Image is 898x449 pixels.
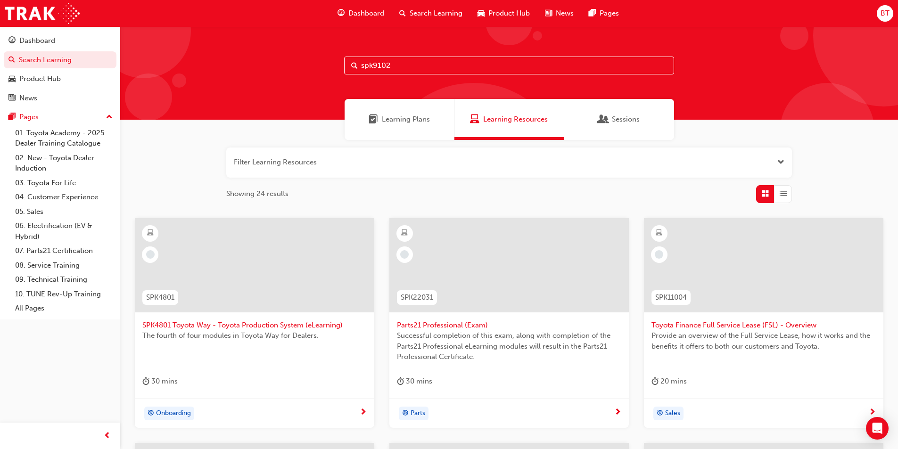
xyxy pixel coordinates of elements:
input: Search... [344,57,674,74]
span: target-icon [657,408,663,420]
a: car-iconProduct Hub [470,4,537,23]
span: next-icon [614,408,621,417]
a: 05. Sales [11,204,116,219]
span: learningResourceType_ELEARNING-icon [147,227,154,239]
span: Provide an overview of the Full Service Lease, how it works and the benefits it offers to both ou... [651,330,876,351]
span: Pages [600,8,619,19]
span: BT [881,8,890,19]
span: duration-icon [142,376,149,387]
span: Parts21 Professional (Exam) [397,320,621,331]
div: News [19,93,37,104]
a: 06. Electrification (EV & Hybrid) [11,219,116,244]
div: Pages [19,112,39,122]
span: next-icon [869,408,876,417]
a: 02. New - Toyota Dealer Induction [11,151,116,176]
div: Dashboard [19,35,55,46]
span: car-icon [478,8,485,19]
button: Pages [4,108,116,126]
a: search-iconSearch Learning [392,4,470,23]
span: duration-icon [397,376,404,387]
span: Sales [665,408,680,419]
a: Dashboard [4,32,116,49]
a: pages-iconPages [581,4,626,23]
span: search-icon [399,8,406,19]
span: SPK4801 [146,292,174,303]
a: 07. Parts21 Certification [11,244,116,258]
a: Search Learning [4,51,116,69]
span: learningRecordVerb_NONE-icon [655,250,663,259]
a: SessionsSessions [564,99,674,140]
span: Search [351,60,358,71]
span: Dashboard [348,8,384,19]
span: Sessions [612,114,640,125]
a: news-iconNews [537,4,581,23]
a: News [4,90,116,107]
a: SPK11004Toyota Finance Full Service Lease (FSL) - OverviewProvide an overview of the Full Service... [644,218,883,428]
span: Learning Plans [369,114,378,125]
button: Open the filter [777,157,784,168]
div: Open Intercom Messenger [866,417,889,440]
span: car-icon [8,75,16,83]
div: 30 mins [142,376,178,387]
a: guage-iconDashboard [330,4,392,23]
span: target-icon [402,408,409,420]
span: Showing 24 results [226,188,288,199]
span: up-icon [106,111,113,123]
span: learningRecordVerb_NONE-icon [400,250,409,259]
span: Successful completion of this exam, along with completion of the Parts21 Professional eLearning m... [397,330,621,362]
a: 01. Toyota Academy - 2025 Dealer Training Catalogue [11,126,116,151]
span: Learning Plans [382,114,430,125]
span: Search Learning [410,8,462,19]
a: SPK22031Parts21 Professional (Exam)Successful completion of this exam, along with completion of t... [389,218,629,428]
span: guage-icon [338,8,345,19]
span: Toyota Finance Full Service Lease (FSL) - Overview [651,320,876,331]
a: 09. Technical Training [11,272,116,287]
a: 10. TUNE Rev-Up Training [11,287,116,302]
div: 30 mins [397,376,432,387]
span: prev-icon [104,430,111,442]
span: SPK22031 [401,292,433,303]
span: search-icon [8,56,15,65]
span: pages-icon [589,8,596,19]
span: SPK4801 Toyota Way - Toyota Production System (eLearning) [142,320,367,331]
span: Grid [762,188,769,199]
a: 08. Service Training [11,258,116,273]
span: The fourth of four modules in Toyota Way for Dealers. [142,330,367,341]
a: SPK4801SPK4801 Toyota Way - Toyota Production System (eLearning)The fourth of four modules in Toy... [135,218,374,428]
div: Product Hub [19,73,61,84]
a: 03. Toyota For Life [11,176,116,190]
span: guage-icon [8,37,16,45]
span: Onboarding [156,408,191,419]
span: Learning Resources [483,114,548,125]
a: Learning PlansLearning Plans [345,99,454,140]
button: BT [877,5,893,22]
span: List [780,188,787,199]
a: Product Hub [4,70,116,88]
span: Learning Resources [470,114,479,125]
img: Trak [5,3,80,24]
span: news-icon [8,94,16,103]
span: Sessions [599,114,608,125]
span: target-icon [148,408,154,420]
a: Learning ResourcesLearning Resources [454,99,564,140]
span: SPK11004 [655,292,687,303]
span: pages-icon [8,113,16,122]
div: 20 mins [651,376,687,387]
span: duration-icon [651,376,659,387]
a: 04. Customer Experience [11,190,116,204]
span: News [556,8,574,19]
span: news-icon [545,8,552,19]
span: learningResourceType_ELEARNING-icon [401,227,408,239]
span: next-icon [360,408,367,417]
a: All Pages [11,301,116,316]
button: DashboardSearch LearningProduct HubNews [4,30,116,108]
span: learningResourceType_ELEARNING-icon [656,227,662,239]
span: Product Hub [488,8,530,19]
span: Parts [411,408,425,419]
span: learningRecordVerb_NONE-icon [146,250,155,259]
